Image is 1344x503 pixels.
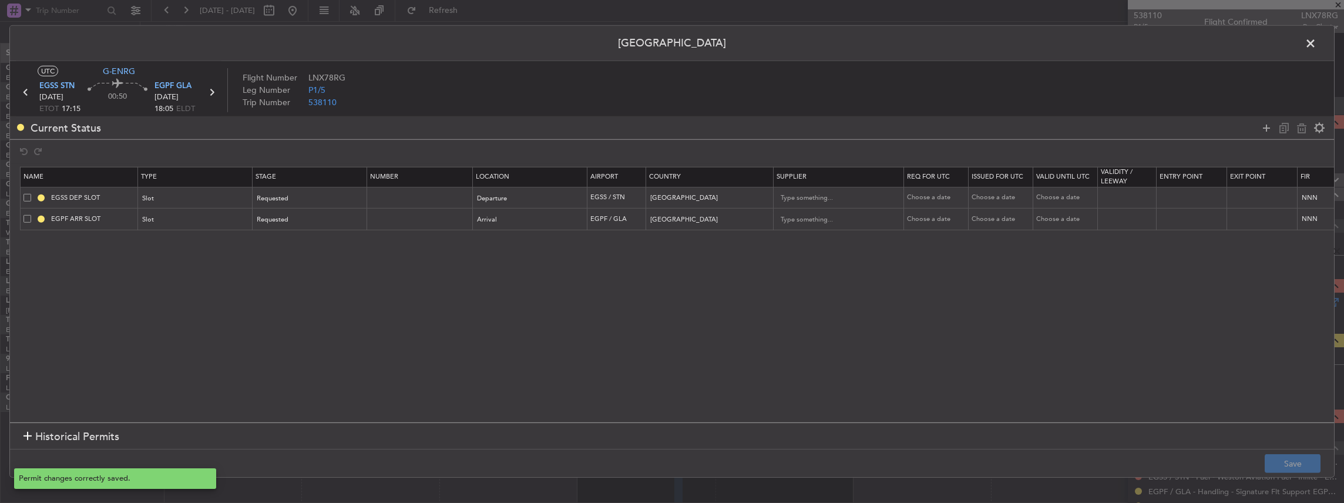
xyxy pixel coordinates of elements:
header: [GEOGRAPHIC_DATA] [10,26,1334,61]
span: Exit Point [1230,172,1265,181]
span: Fir [1301,172,1310,181]
span: Validity / Leeway [1101,167,1133,186]
div: Permit changes correctly saved. [19,473,199,485]
span: Entry Point [1160,172,1202,181]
